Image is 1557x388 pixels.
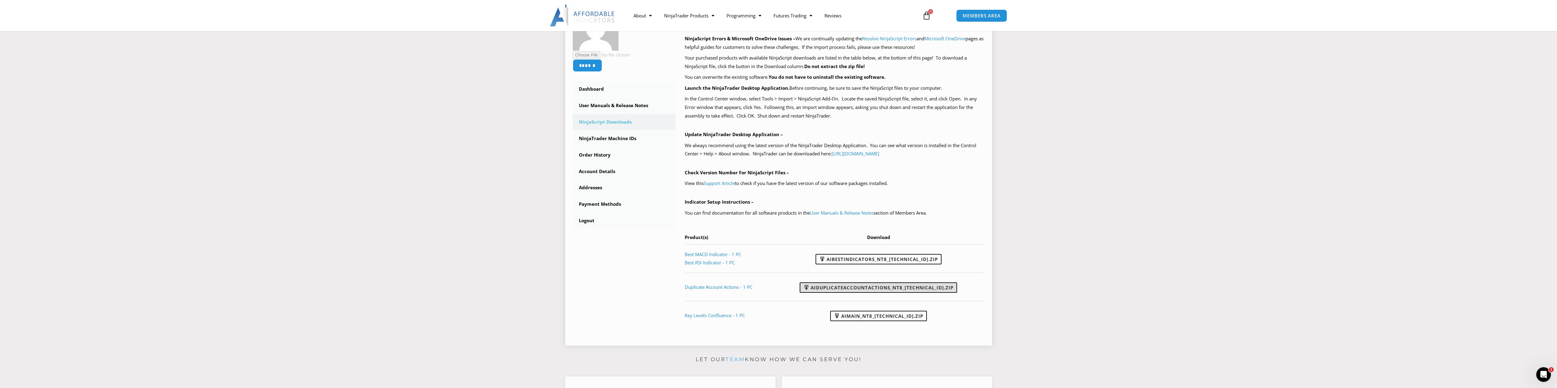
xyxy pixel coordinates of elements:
[573,164,676,179] a: Account Details
[685,179,985,188] p: View this to check if you have the latest version of our software packages installed.
[804,63,865,69] b: Do not extract the zip file!
[573,147,676,163] a: Order History
[832,150,879,157] a: [URL][DOMAIN_NAME]
[810,210,874,216] a: User Manuals & Release Notes
[685,85,789,91] b: Launch the NinjaTrader Desktop Application.
[816,254,942,264] a: AIBestIndicators_NT8_[TECHNICAL_ID].zip
[573,213,676,229] a: Logout
[726,356,745,362] a: team
[956,9,1007,22] a: MEMBERS AREA
[573,131,676,147] a: NinjaTrader Machine IDs
[627,9,658,23] a: About
[830,311,927,321] a: AIMain_NT8_[TECHNICAL_ID].zip
[658,9,720,23] a: NinjaTrader Products
[685,73,985,82] p: You can overwrite the existing software.
[627,9,915,23] nav: Menu
[685,34,985,52] p: We are continually updating the and pages as helpful guides for customers to solve these challeng...
[818,9,848,23] a: Reviews
[573,81,676,97] a: Dashboard
[685,131,783,137] b: Update NinjaTrader Desktop Application –
[924,35,966,42] a: Microsoft OneDrive
[685,251,741,257] a: Best MACD Indicator - 1 PC
[685,141,985,158] p: We always recommend using the latest version of the NinjaTrader Desktop Application. You can see ...
[685,312,745,318] a: Key Levels Confluence - 1 PC
[862,35,917,42] a: Resolve NinjaScript Errors
[1536,367,1551,382] iframe: Intercom live chat
[685,35,795,42] b: NinjaScript Errors & Microsoft OneDrive Issues –
[685,54,985,71] p: Your purchased products with available NinjaScript downloads are listed in the table below, at th...
[867,234,890,240] span: Download
[565,355,992,364] p: Let our know how we can serve you!
[685,284,752,290] a: Duplicate Account Actions - 1 PC
[704,180,735,186] a: Support Article
[550,5,615,27] img: LogoAI | Affordable Indicators – NinjaTrader
[1549,367,1554,372] span: 1
[685,234,708,240] span: Product(s)
[963,13,1001,18] span: MEMBERS AREA
[800,282,957,293] a: AIDuplicateAccountActions_NT8_[TECHNICAL_ID].zip
[685,95,985,120] p: In the Control Center window, select Tools > Import > NinjaScript Add-On. Locate the saved NinjaS...
[573,81,676,229] nav: Account pages
[685,199,754,205] b: Indicator Setup Instructions –
[685,209,985,217] p: You can find documentation for all software products in the section of Members Area.
[928,9,933,14] span: 0
[913,7,940,24] a: 0
[685,259,735,266] a: Best RSI Indicator - 1 PC
[573,196,676,212] a: Payment Methods
[685,169,789,176] b: Check Version Number For NinjaScript Files –
[769,74,885,80] b: You do not have to uninstall the existing software.
[573,114,676,130] a: NinjaScript Downloads
[767,9,818,23] a: Futures Trading
[573,180,676,196] a: Addresses
[573,98,676,114] a: User Manuals & Release Notes
[720,9,767,23] a: Programming
[685,84,985,92] p: Before continuing, be sure to save the NinjaScript files to your computer.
